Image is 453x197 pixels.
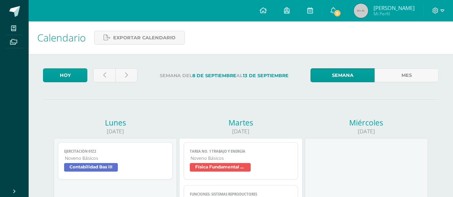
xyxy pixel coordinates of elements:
div: Miércoles [305,118,428,128]
strong: 13 de Septiembre [243,73,289,78]
span: Funciones: sistemas reproductores [190,192,292,197]
a: Mes [375,68,439,82]
a: Tarea No. 1 Trabajo y EnergíaNoveno BásicosFísica Fundamental Bas III [184,142,298,179]
span: [PERSON_NAME] [374,4,415,11]
a: Exportar calendario [94,31,185,45]
span: Mi Perfil [374,11,415,17]
span: Exportar calendario [113,31,175,44]
span: Noveno Básicos [65,155,167,161]
div: [DATE] [179,128,302,135]
div: Lunes [54,118,177,128]
div: Martes [179,118,302,128]
strong: 8 de Septiembre [192,73,236,78]
span: Noveno Básicos [191,155,292,161]
span: Contabilidad Bas III [64,163,118,172]
span: Calendario [37,31,86,44]
span: Ejercitación 01Z2 [64,149,167,154]
div: [DATE] [305,128,428,135]
span: Tarea No. 1 Trabajo y Energía [190,149,292,154]
a: Semana [310,68,375,82]
a: Ejercitación 01Z2Noveno BásicosContabilidad Bas III [58,142,173,179]
a: Hoy [43,68,87,82]
span: 5 [333,9,341,17]
span: Física Fundamental Bas III [190,163,251,172]
img: 45x45 [354,4,368,18]
div: [DATE] [54,128,177,135]
label: Semana del al [143,68,305,83]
